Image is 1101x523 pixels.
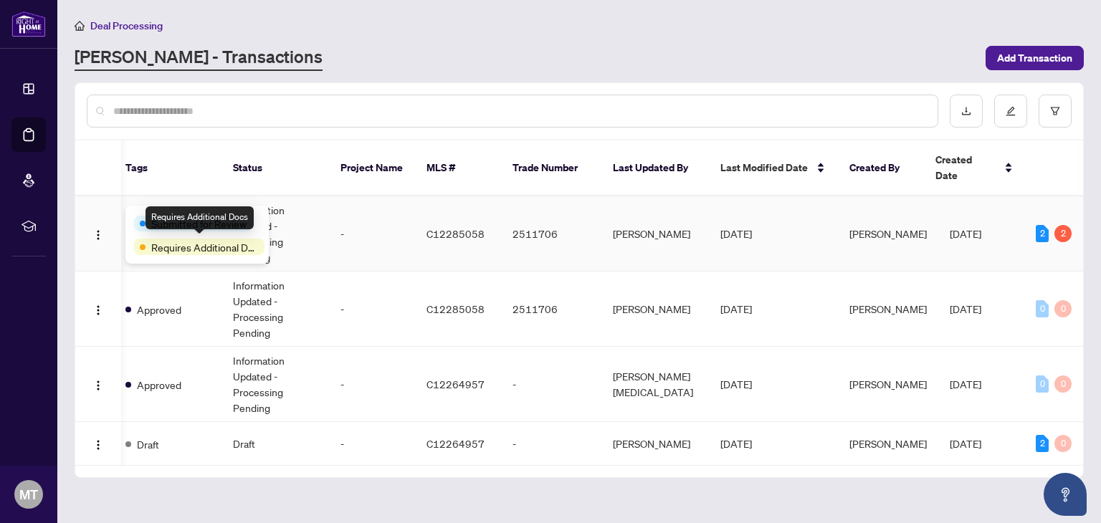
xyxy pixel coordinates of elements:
[986,46,1084,70] button: Add Transaction
[1039,95,1072,128] button: filter
[151,239,259,255] span: Requires Additional Docs
[114,140,221,196] th: Tags
[329,140,415,196] th: Project Name
[601,272,709,347] td: [PERSON_NAME]
[720,160,808,176] span: Last Modified Date
[90,19,163,32] span: Deal Processing
[426,227,485,240] span: C12285058
[709,140,838,196] th: Last Modified Date
[950,378,981,390] span: [DATE]
[1044,473,1087,516] button: Open asap
[221,272,329,347] td: Information Updated - Processing Pending
[221,347,329,422] td: Information Updated - Processing Pending
[426,437,485,450] span: C12264957
[997,47,1072,69] span: Add Transaction
[426,302,485,315] span: C12285058
[501,196,601,272] td: 2511706
[75,45,323,71] a: [PERSON_NAME] - Transactions
[601,422,709,466] td: [PERSON_NAME]
[329,422,415,466] td: -
[426,378,485,390] span: C12264957
[1054,435,1072,452] div: 0
[92,229,104,241] img: Logo
[950,95,983,128] button: download
[87,432,110,455] button: Logo
[329,196,415,272] td: -
[92,380,104,391] img: Logo
[838,140,924,196] th: Created By
[1036,225,1049,242] div: 2
[501,347,601,422] td: -
[221,140,329,196] th: Status
[950,437,981,450] span: [DATE]
[601,140,709,196] th: Last Updated By
[11,11,46,37] img: logo
[601,196,709,272] td: [PERSON_NAME]
[849,227,927,240] span: [PERSON_NAME]
[146,206,254,229] div: Requires Additional Docs
[849,378,927,390] span: [PERSON_NAME]
[720,437,752,450] span: [DATE]
[137,302,181,317] span: Approved
[1036,300,1049,317] div: 0
[1054,225,1072,242] div: 2
[501,422,601,466] td: -
[950,302,981,315] span: [DATE]
[87,222,110,245] button: Logo
[501,272,601,347] td: 2511706
[221,422,329,466] td: Draft
[849,437,927,450] span: [PERSON_NAME]
[601,347,709,422] td: [PERSON_NAME][MEDICAL_DATA]
[1036,375,1049,393] div: 0
[87,373,110,395] button: Logo
[92,304,104,316] img: Logo
[1036,435,1049,452] div: 2
[415,140,501,196] th: MLS #
[137,377,181,393] span: Approved
[19,484,38,504] span: MT
[961,106,971,116] span: download
[329,272,415,347] td: -
[1050,106,1060,116] span: filter
[924,140,1024,196] th: Created Date
[1054,300,1072,317] div: 0
[1054,375,1072,393] div: 0
[329,347,415,422] td: -
[501,140,601,196] th: Trade Number
[935,152,996,183] span: Created Date
[720,302,752,315] span: [DATE]
[92,439,104,451] img: Logo
[950,227,981,240] span: [DATE]
[75,21,85,31] span: home
[221,196,329,272] td: Information Updated - Processing Pending
[994,95,1027,128] button: edit
[137,436,159,452] span: Draft
[720,227,752,240] span: [DATE]
[720,378,752,390] span: [DATE]
[849,302,927,315] span: [PERSON_NAME]
[1006,106,1016,116] span: edit
[87,297,110,320] button: Logo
